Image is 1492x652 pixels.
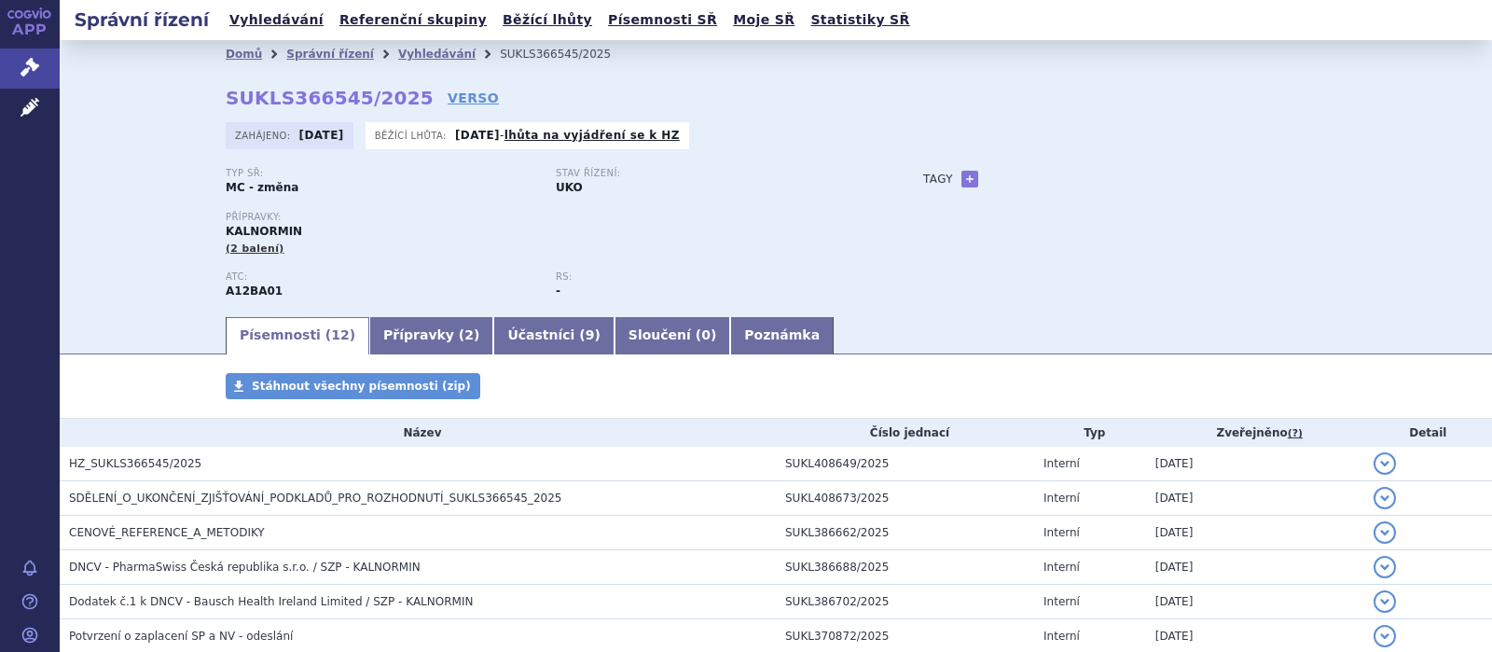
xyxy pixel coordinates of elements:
[556,271,867,283] p: RS:
[805,7,915,33] a: Statistiky SŘ
[369,317,493,354] a: Přípravky (2)
[252,380,471,393] span: Stáhnout všechny písemnosti (zip)
[701,327,711,342] span: 0
[1034,419,1146,447] th: Typ
[455,129,500,142] strong: [DATE]
[226,181,298,194] strong: MC - změna
[69,492,561,505] span: SDĚLENÍ_O_UKONČENÍ_ZJIŠŤOVÁNÍ_PODKLADŮ_PRO_ROZHODNUTÍ_SUKLS366545_2025
[727,7,800,33] a: Moje SŘ
[1146,516,1364,550] td: [DATE]
[1043,630,1080,643] span: Interní
[69,457,201,470] span: HZ_SUKLS366545/2025
[961,171,978,187] a: +
[448,89,499,107] a: VERSO
[500,40,635,68] li: SUKLS366545/2025
[602,7,723,33] a: Písemnosti SŘ
[615,317,730,354] a: Sloučení (0)
[226,168,537,179] p: Typ SŘ:
[235,128,294,143] span: Zahájeno:
[497,7,598,33] a: Běžící lhůty
[776,419,1034,447] th: Číslo jednací
[398,48,476,61] a: Vyhledávání
[69,526,265,539] span: CENOVÉ_REFERENCE_A_METODIKY
[1374,590,1396,613] button: detail
[226,225,302,238] span: KALNORMIN
[776,481,1034,516] td: SUKL408673/2025
[226,212,886,223] p: Přípravky:
[286,48,374,61] a: Správní řízení
[493,317,614,354] a: Účastníci (9)
[1374,556,1396,578] button: detail
[1146,550,1364,585] td: [DATE]
[1043,492,1080,505] span: Interní
[224,7,329,33] a: Vyhledávání
[923,168,953,190] h3: Tagy
[776,550,1034,585] td: SUKL386688/2025
[69,561,421,574] span: DNCV - PharmaSwiss Česká republika s.r.o. / SZP - KALNORMIN
[1043,526,1080,539] span: Interní
[556,168,867,179] p: Stav řízení:
[331,327,349,342] span: 12
[226,243,284,255] span: (2 balení)
[1146,419,1364,447] th: Zveřejněno
[464,327,474,342] span: 2
[1146,481,1364,516] td: [DATE]
[69,595,473,608] span: Dodatek č.1 k DNCV - Bausch Health Ireland Limited / SZP - KALNORMIN
[776,585,1034,619] td: SUKL386702/2025
[226,373,480,399] a: Stáhnout všechny písemnosti (zip)
[226,87,434,109] strong: SUKLS366545/2025
[1374,452,1396,475] button: detail
[226,317,369,354] a: Písemnosti (12)
[556,284,560,298] strong: -
[776,447,1034,481] td: SUKL408649/2025
[586,327,595,342] span: 9
[776,516,1034,550] td: SUKL386662/2025
[69,630,293,643] span: Potvrzení o zaplacení SP a NV - odeslání
[1043,561,1080,574] span: Interní
[455,128,680,143] p: -
[1374,487,1396,509] button: detail
[60,7,224,33] h2: Správní řízení
[730,317,834,354] a: Poznámka
[299,129,344,142] strong: [DATE]
[334,7,492,33] a: Referenční skupiny
[375,128,450,143] span: Běžící lhůta:
[556,181,583,194] strong: UKO
[1043,457,1080,470] span: Interní
[1374,625,1396,647] button: detail
[226,48,262,61] a: Domů
[504,129,680,142] a: lhůta na vyjádření se k HZ
[1374,521,1396,544] button: detail
[226,284,283,298] strong: CHLORID DRASELNÝ
[60,419,776,447] th: Název
[226,271,537,283] p: ATC:
[1364,419,1492,447] th: Detail
[1146,585,1364,619] td: [DATE]
[1288,427,1303,440] abbr: (?)
[1146,447,1364,481] td: [DATE]
[1043,595,1080,608] span: Interní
